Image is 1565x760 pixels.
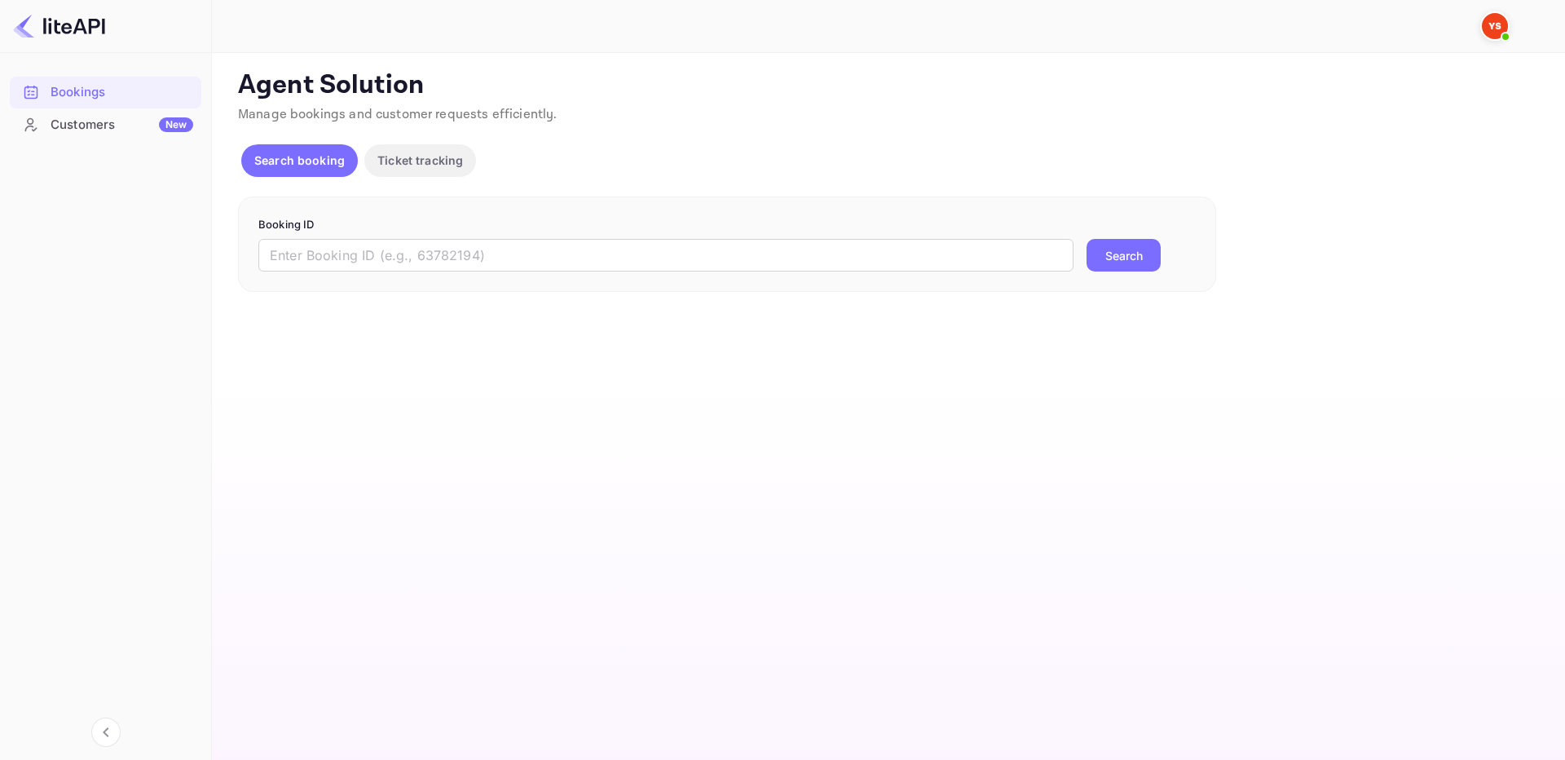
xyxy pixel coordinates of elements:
div: New [159,117,193,132]
div: Bookings [51,83,193,102]
p: Ticket tracking [377,152,463,169]
div: Bookings [10,77,201,108]
input: Enter Booking ID (e.g., 63782194) [258,239,1073,272]
button: Search [1087,239,1161,272]
div: Customers [51,116,193,135]
span: Manage bookings and customer requests efficiently. [238,106,558,123]
button: Collapse navigation [91,718,121,747]
p: Agent Solution [238,69,1536,102]
p: Booking ID [258,217,1196,233]
img: Yandex Support [1482,13,1508,39]
a: Bookings [10,77,201,107]
div: CustomersNew [10,109,201,141]
p: Search booking [254,152,345,169]
img: LiteAPI logo [13,13,105,39]
a: CustomersNew [10,109,201,139]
